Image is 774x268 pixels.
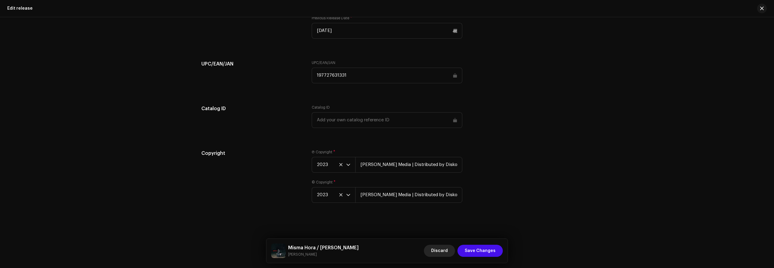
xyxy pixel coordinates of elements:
[424,245,455,257] button: Discard
[312,16,352,21] label: Previous Release Date
[288,244,359,251] h5: Misma Hora / Mismo Lugar
[465,245,496,257] span: Save Changes
[201,150,302,157] h5: Copyright
[317,187,346,203] span: 2023
[346,157,350,172] div: dropdown trigger
[201,105,302,112] h5: Catalog ID
[355,157,462,173] input: e.g. Label LLC
[312,180,336,185] label: © Copyright
[271,244,286,258] img: 231bc648-6229-48a3-8c6b-ad43879383a2
[312,68,462,83] input: e.g. 000000000000
[457,245,503,257] button: Save Changes
[312,112,462,128] input: Add your own catalog reference ID
[317,157,346,172] span: 2023
[312,150,335,155] label: Ⓟ Copyright
[312,60,335,65] label: UPC/EAN/JAN
[288,251,359,257] small: Misma Hora / Mismo Lugar
[431,245,448,257] span: Discard
[312,105,330,110] label: Catalog ID
[355,187,462,203] input: e.g. Publisher LLC
[346,187,350,203] div: dropdown trigger
[312,23,462,39] input: Select or enter a date
[201,60,302,68] h5: UPC/EAN/JAN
